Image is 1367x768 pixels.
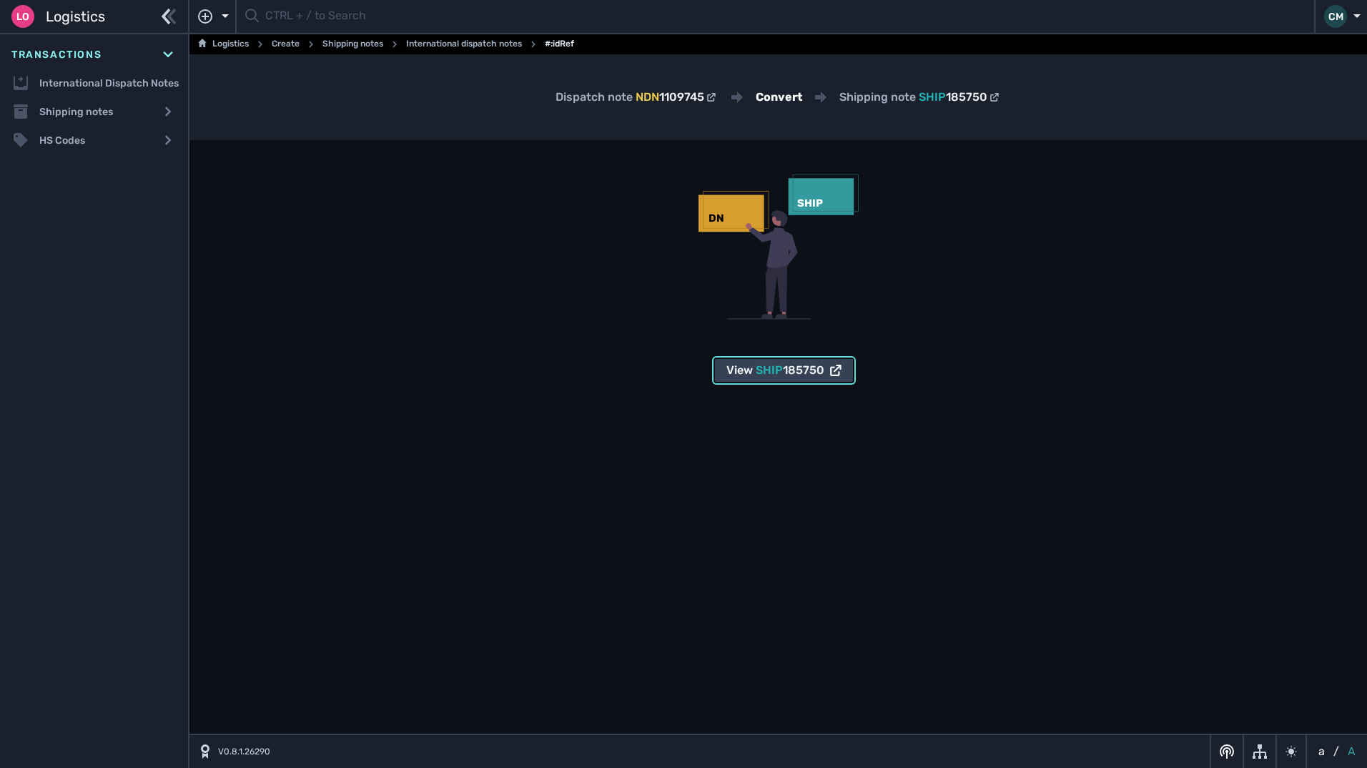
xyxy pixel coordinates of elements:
[265,3,1306,31] input: CTRL + / to Search
[919,90,946,104] span: SHIP
[783,363,824,377] span: 185750
[636,90,659,104] span: NDN
[797,197,823,210] text: SHIP
[322,36,383,53] a: Shipping notes
[11,47,102,62] span: Transactions
[756,363,783,377] span: SHIP
[46,6,105,27] span: Logistics
[636,89,719,106] a: NDN1109745
[756,89,802,106] h2: Convert
[659,90,704,104] span: 1109745
[946,90,987,104] span: 185750
[1324,5,1347,28] div: CM
[218,745,270,758] span: V0.8.1.26290
[272,36,300,53] a: Create
[198,36,249,53] a: Logistics
[406,36,522,53] a: International dispatch notes
[545,36,574,53] span: #:idRef
[919,89,1002,106] a: SHIP185750
[1333,743,1339,760] span: /
[839,89,1002,106] div: Shipping note
[11,5,34,28] div: Lo
[556,89,719,106] div: Dispatch note
[1345,743,1358,760] button: A
[714,358,854,383] button: ViewSHIP185750
[708,212,724,225] text: DN
[1316,743,1328,760] button: a
[726,362,842,379] div: View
